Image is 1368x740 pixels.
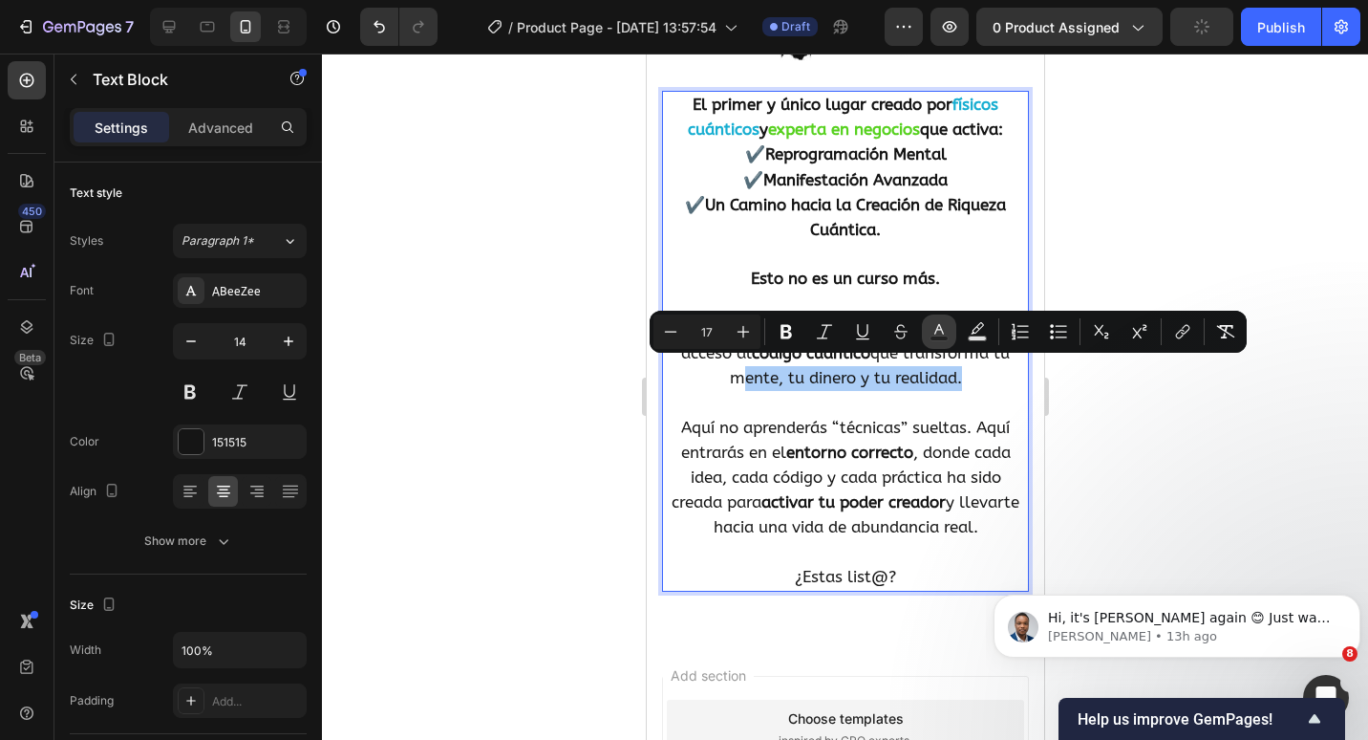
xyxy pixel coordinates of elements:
p: 7 [125,15,134,38]
div: Show more [144,532,233,551]
span: 8 [1342,646,1357,662]
button: Show survey - Help us improve GemPages! [1078,707,1326,730]
p: Advanced [188,118,253,138]
span: 0 product assigned [993,17,1120,37]
div: Size [70,328,120,354]
p: Settings [95,118,148,138]
button: Paragraph 1* [173,224,307,258]
iframe: Intercom live chat [1303,675,1349,721]
p: Message from Sinclair, sent 13h ago [62,74,351,91]
input: Auto [174,633,306,667]
button: Show more [70,524,307,558]
div: 450 [18,204,46,219]
iframe: Design area [647,54,1044,740]
span: inspired by CRO experts [132,679,263,696]
div: Align [70,479,123,505]
button: 7 [8,8,142,46]
span: Draft [781,18,810,35]
button: Publish [1241,8,1321,46]
button: 0 product assigned [976,8,1163,46]
div: Beta [14,350,46,365]
span: Help us improve GemPages! [1078,710,1303,729]
div: ABeeZee [212,283,302,300]
iframe: Intercom notifications message [986,555,1368,688]
span: Hi, it's [PERSON_NAME] again 😊 Just want to follow up since I have not received any response from... [62,55,349,204]
div: Padding [70,692,114,709]
div: Publish [1257,17,1305,37]
div: Styles [70,232,103,250]
div: Size [70,593,120,619]
p: Text Block [93,68,255,91]
div: Width [70,642,101,659]
div: Font [70,282,94,299]
span: Product Page - [DATE] 13:57:54 [517,17,716,37]
div: Editor contextual toolbar [650,311,1247,353]
div: Add... [212,693,302,710]
span: / [508,17,513,37]
div: Text style [70,185,122,202]
div: Color [70,433,99,450]
div: Undo/Redo [360,8,438,46]
div: 151515 [212,434,302,451]
span: Paragraph 1* [182,232,254,250]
